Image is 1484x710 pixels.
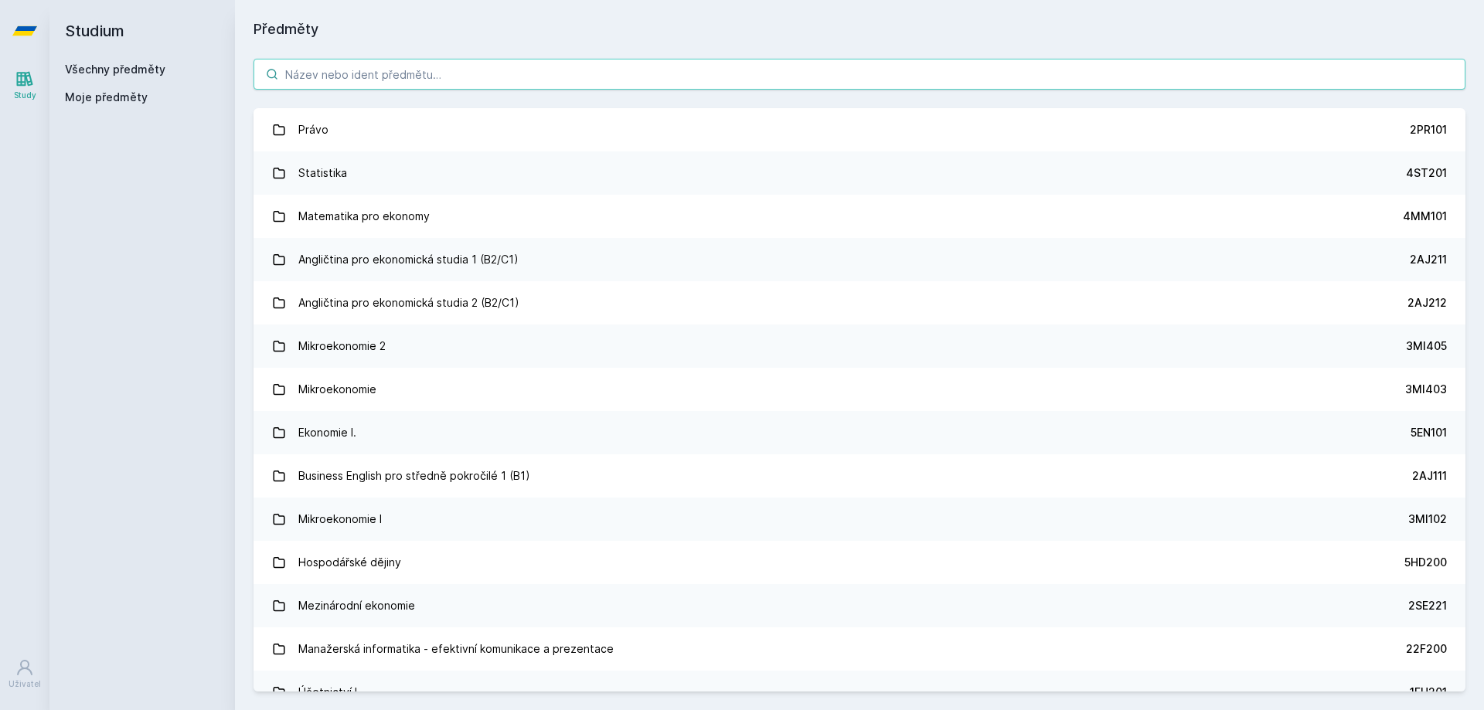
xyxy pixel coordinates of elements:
div: 2PR101 [1410,122,1447,138]
a: Ekonomie I. 5EN101 [254,411,1465,454]
a: Mikroekonomie I 3MI102 [254,498,1465,541]
a: Mikroekonomie 3MI403 [254,368,1465,411]
div: Study [14,90,36,101]
h1: Předměty [254,19,1465,40]
a: Mikroekonomie 2 3MI405 [254,324,1465,368]
div: 22F200 [1406,641,1447,657]
div: 2AJ211 [1410,252,1447,267]
a: Mezinárodní ekonomie 2SE221 [254,584,1465,627]
div: Mikroekonomie [298,374,376,405]
span: Moje předměty [65,90,148,105]
a: Angličtina pro ekonomická studia 2 (B2/C1) 2AJ212 [254,281,1465,324]
div: Angličtina pro ekonomická studia 1 (B2/C1) [298,244,519,275]
div: 2AJ111 [1412,468,1447,484]
div: 3MI102 [1408,511,1447,527]
div: 4MM101 [1403,209,1447,224]
div: Účetnictví I. [298,677,360,708]
a: Uživatel [3,651,46,698]
a: Hospodářské dějiny 5HD200 [254,541,1465,584]
div: Business English pro středně pokročilé 1 (B1) [298,460,530,491]
a: Study [3,62,46,109]
a: Business English pro středně pokročilé 1 (B1) 2AJ111 [254,454,1465,498]
div: 3MI405 [1406,338,1447,354]
a: Statistika 4ST201 [254,151,1465,195]
div: Matematika pro ekonomy [298,201,430,232]
div: 1FU201 [1410,685,1447,700]
div: Manažerská informatika - efektivní komunikace a prezentace [298,634,614,664]
div: 5HD200 [1404,555,1447,570]
div: 5EN101 [1411,425,1447,440]
div: Uživatel [9,678,41,690]
a: Všechny předměty [65,63,165,76]
div: Mikroekonomie I [298,504,382,535]
div: 4ST201 [1406,165,1447,181]
div: Právo [298,114,328,145]
div: Mezinárodní ekonomie [298,590,415,621]
div: 2AJ212 [1407,295,1447,311]
div: Mikroekonomie 2 [298,331,386,362]
input: Název nebo ident předmětu… [254,59,1465,90]
div: 3MI403 [1405,382,1447,397]
div: Angličtina pro ekonomická studia 2 (B2/C1) [298,287,519,318]
div: Hospodářské dějiny [298,547,401,578]
a: Angličtina pro ekonomická studia 1 (B2/C1) 2AJ211 [254,238,1465,281]
a: Matematika pro ekonomy 4MM101 [254,195,1465,238]
a: Manažerská informatika - efektivní komunikace a prezentace 22F200 [254,627,1465,671]
div: Ekonomie I. [298,417,356,448]
div: 2SE221 [1408,598,1447,613]
a: Právo 2PR101 [254,108,1465,151]
div: Statistika [298,158,347,189]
